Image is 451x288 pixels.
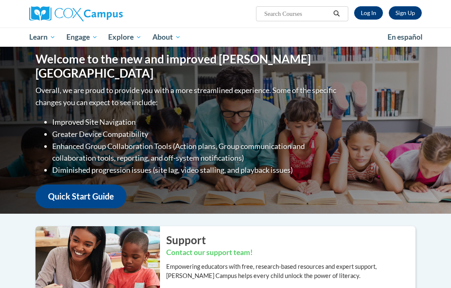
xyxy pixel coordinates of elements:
span: Learn [29,32,56,42]
li: Greater Device Compatibility [52,128,338,140]
a: Quick Start Guide [35,184,127,208]
li: Improved Site Navigation [52,116,338,128]
img: Cox Campus [29,6,123,21]
p: Empowering educators with free, research-based resources and expert support, [PERSON_NAME] Campus... [166,262,416,280]
a: En español [382,28,428,46]
a: Learn [24,28,61,47]
div: Main menu [23,28,428,47]
p: Overall, we are proud to provide you with a more streamlined experience. Some of the specific cha... [35,84,338,109]
h1: Welcome to the new and improved [PERSON_NAME][GEOGRAPHIC_DATA] [35,52,338,80]
h3: Contact our support team! [166,248,416,258]
a: Register [389,6,422,20]
button: Search [330,9,343,19]
li: Diminished progression issues (site lag, video stalling, and playback issues) [52,164,338,176]
span: Explore [108,32,142,42]
a: Log In [354,6,383,20]
input: Search Courses [264,9,330,19]
span: En español [388,33,423,41]
a: Cox Campus [29,6,152,21]
span: Engage [66,32,98,42]
span: About [152,32,181,42]
a: Engage [61,28,103,47]
h2: Support [166,232,416,248]
a: Explore [103,28,147,47]
a: About [147,28,186,47]
li: Enhanced Group Collaboration Tools (Action plans, Group communication and collaboration tools, re... [52,140,338,164]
